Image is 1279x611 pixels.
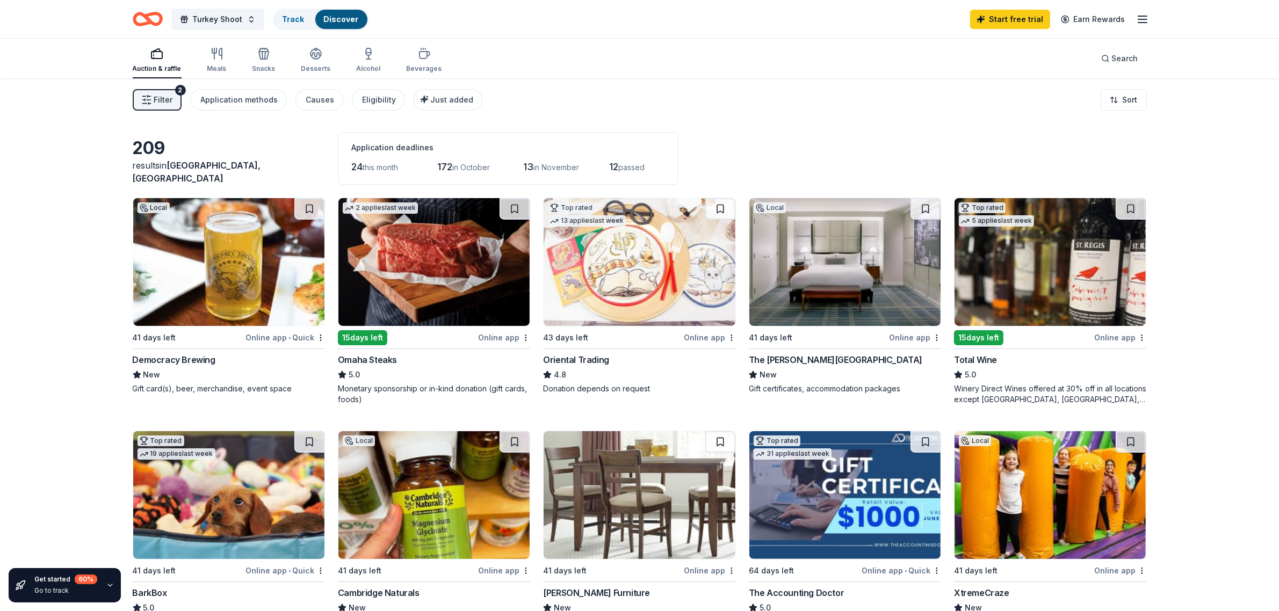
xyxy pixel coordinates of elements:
span: • [288,333,291,342]
span: 4.8 [554,368,566,381]
span: 5.0 [965,368,976,381]
img: Image for Oriental Trading [544,198,735,326]
div: Oriental Trading [543,353,609,366]
div: 31 applies last week [754,448,832,460]
div: 5 applies last week [959,215,1034,227]
div: Local [343,435,375,446]
div: 41 days left [543,564,587,577]
a: Track [283,14,305,24]
div: 41 days left [338,564,381,577]
div: Online app Quick [862,564,941,577]
a: Start free trial [970,10,1050,29]
a: Home [133,6,163,32]
a: Image for Oriental TradingTop rated13 applieslast week43 days leftOnline appOriental Trading4.8Do... [543,198,735,394]
div: Winery Direct Wines offered at 30% off in all locations except [GEOGRAPHIC_DATA], [GEOGRAPHIC_DAT... [954,383,1146,405]
button: Auction & raffle [133,43,182,78]
button: Application methods [190,89,287,111]
div: Local [754,202,786,213]
div: Democracy Brewing [133,353,215,366]
div: 13 applies last week [548,215,626,227]
div: Top rated [138,435,184,446]
div: Application methods [201,93,278,106]
div: Meals [207,64,227,73]
div: Eligibility [363,93,396,106]
button: Meals [207,43,227,78]
div: Monetary sponsorship or in-kind donation (gift cards, foods) [338,383,530,405]
div: Causes [306,93,335,106]
span: 12 [609,161,618,172]
div: 41 days left [749,331,792,344]
span: in [133,160,261,184]
button: Eligibility [352,89,405,111]
div: Online app [1094,331,1146,344]
span: Turkey Shoot [193,13,243,26]
div: Top rated [959,202,1006,213]
div: Local [959,435,991,446]
img: Image for Omaha Steaks [338,198,530,326]
div: 41 days left [954,564,998,577]
div: Top rated [548,202,595,213]
a: Image for The Charles HotelLocal41 days leftOnline appThe [PERSON_NAME][GEOGRAPHIC_DATA]NewGift c... [749,198,941,394]
span: New [760,368,777,381]
div: Donation depends on request [543,383,735,394]
span: Search [1112,52,1138,65]
div: Cambridge Naturals [338,586,420,599]
div: 15 days left [954,330,1003,345]
div: 209 [133,137,325,159]
div: Desserts [301,64,331,73]
button: Snacks [252,43,276,78]
div: Gift card(s), beer, merchandise, event space [133,383,325,394]
div: Online app [478,564,530,577]
div: Total Wine [954,353,997,366]
button: TrackDiscover [273,9,368,30]
div: 19 applies last week [138,448,215,460]
div: [PERSON_NAME] Furniture [543,586,650,599]
div: Go to track [34,586,97,595]
span: 13 [523,161,533,172]
div: Beverages [407,64,442,73]
span: • [288,566,291,575]
div: Get started [34,574,97,584]
div: 2 applies last week [343,202,418,214]
div: The [PERSON_NAME][GEOGRAPHIC_DATA] [749,353,922,366]
button: Turkey Shoot [171,9,264,30]
span: • [905,566,907,575]
a: Image for Democracy BrewingLocal41 days leftOnline app•QuickDemocracy BrewingNewGift card(s), bee... [133,198,325,394]
div: XtremeCraze [954,586,1009,599]
div: Online app [889,331,941,344]
button: Desserts [301,43,331,78]
div: Top rated [754,435,800,446]
button: Search [1093,48,1147,69]
img: Image for Cambridge Naturals [338,431,530,559]
button: Sort [1101,89,1147,111]
span: Filter [154,93,173,106]
a: Image for Omaha Steaks 2 applieslast week15days leftOnline appOmaha Steaks5.0Monetary sponsorship... [338,198,530,405]
img: Image for Jordan's Furniture [544,431,735,559]
div: Omaha Steaks [338,353,397,366]
img: Image for BarkBox [133,431,324,559]
span: passed [618,163,645,172]
span: 5.0 [349,368,360,381]
span: in October [452,163,490,172]
img: Image for XtremeCraze [955,431,1146,559]
span: in November [533,163,579,172]
div: 64 days left [749,564,794,577]
button: Alcohol [357,43,381,78]
span: [GEOGRAPHIC_DATA], [GEOGRAPHIC_DATA] [133,160,261,184]
button: Beverages [407,43,442,78]
div: Local [138,202,170,213]
a: Discover [324,14,359,24]
div: Online app [684,331,736,344]
img: Image for The Charles Hotel [749,198,941,326]
div: Online app Quick [245,331,325,344]
img: Image for Democracy Brewing [133,198,324,326]
div: 60 % [75,574,97,584]
div: Application deadlines [351,141,665,154]
button: Filter2 [133,89,182,111]
div: Online app [684,564,736,577]
div: 43 days left [543,331,588,344]
span: Just added [431,95,474,104]
div: Alcohol [357,64,381,73]
div: The Accounting Doctor [749,586,844,599]
div: Auction & raffle [133,64,182,73]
